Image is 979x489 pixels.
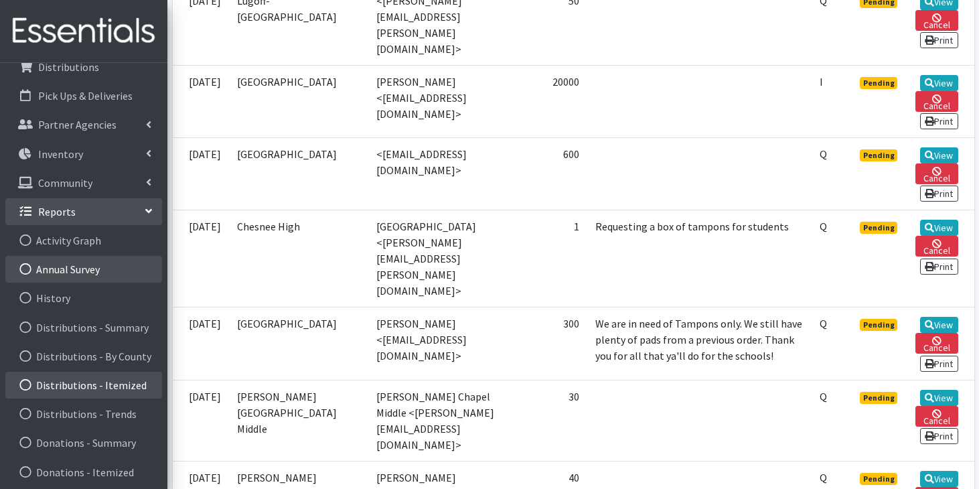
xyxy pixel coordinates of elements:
[5,372,162,399] a: Distributions - Itemized
[368,210,522,307] td: [GEOGRAPHIC_DATA] <[PERSON_NAME][EMAIL_ADDRESS][PERSON_NAME][DOMAIN_NAME]>
[38,60,99,74] p: Distributions
[860,149,898,161] span: Pending
[521,380,587,461] td: 30
[5,198,162,225] a: Reports
[5,429,162,456] a: Donations - Summary
[920,356,958,372] a: Print
[521,65,587,137] td: 20000
[920,428,958,444] a: Print
[915,333,958,354] a: Cancel
[368,65,522,137] td: [PERSON_NAME] <[EMAIL_ADDRESS][DOMAIN_NAME]>
[521,307,587,380] td: 300
[587,307,812,380] td: We are in need of Tampons only. We still have plenty of pads from a previous order. Thank you for...
[5,285,162,311] a: History
[521,210,587,307] td: 1
[173,210,229,307] td: [DATE]
[915,236,958,257] a: Cancel
[38,118,117,131] p: Partner Agencies
[860,222,898,234] span: Pending
[229,307,368,380] td: [GEOGRAPHIC_DATA]
[820,147,827,161] abbr: Quantity
[173,380,229,461] td: [DATE]
[38,89,133,102] p: Pick Ups & Deliveries
[38,205,76,218] p: Reports
[920,32,958,48] a: Print
[229,65,368,137] td: [GEOGRAPHIC_DATA]
[173,65,229,137] td: [DATE]
[587,210,812,307] td: Requesting a box of tampons for students
[820,471,827,484] abbr: Quantity
[920,75,958,91] a: View
[920,259,958,275] a: Print
[5,169,162,196] a: Community
[5,141,162,167] a: Inventory
[860,319,898,331] span: Pending
[915,91,958,112] a: Cancel
[920,390,958,406] a: View
[173,307,229,380] td: [DATE]
[38,147,83,161] p: Inventory
[920,220,958,236] a: View
[173,138,229,210] td: [DATE]
[5,343,162,370] a: Distributions - By County
[920,113,958,129] a: Print
[820,390,827,403] abbr: Quantity
[5,82,162,109] a: Pick Ups & Deliveries
[229,380,368,461] td: [PERSON_NAME][GEOGRAPHIC_DATA] Middle
[5,256,162,283] a: Annual Survey
[820,220,827,233] abbr: Quantity
[5,459,162,486] a: Donations - Itemized
[915,406,958,427] a: Cancel
[5,111,162,138] a: Partner Agencies
[5,227,162,254] a: Activity Graph
[915,10,958,31] a: Cancel
[915,163,958,184] a: Cancel
[920,317,958,333] a: View
[521,138,587,210] td: 600
[860,392,898,404] span: Pending
[820,317,827,330] abbr: Quantity
[820,75,823,88] abbr: Individual
[368,380,522,461] td: [PERSON_NAME] Chapel Middle <[PERSON_NAME][EMAIL_ADDRESS][DOMAIN_NAME]>
[368,307,522,380] td: [PERSON_NAME] <[EMAIL_ADDRESS][DOMAIN_NAME]>
[5,401,162,427] a: Distributions - Trends
[920,471,958,487] a: View
[920,147,958,163] a: View
[920,186,958,202] a: Print
[860,77,898,89] span: Pending
[5,9,162,54] img: HumanEssentials
[860,473,898,485] span: Pending
[229,210,368,307] td: Chesnee High
[368,138,522,210] td: <[EMAIL_ADDRESS][DOMAIN_NAME]>
[5,54,162,80] a: Distributions
[229,138,368,210] td: [GEOGRAPHIC_DATA]
[38,176,92,190] p: Community
[5,314,162,341] a: Distributions - Summary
